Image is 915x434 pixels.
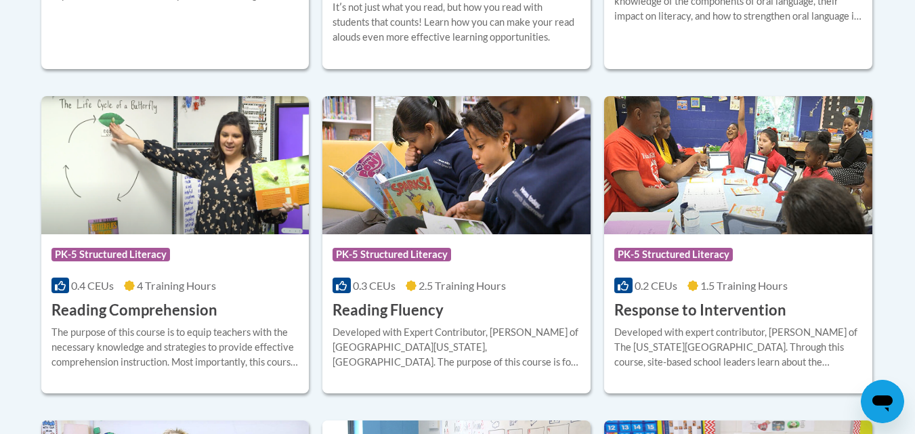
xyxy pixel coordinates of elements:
[41,96,310,394] a: Course LogoPK-5 Structured Literacy0.4 CEUs4 Training Hours Reading ComprehensionThe purpose of t...
[51,325,299,370] div: The purpose of this course is to equip teachers with the necessary knowledge and strategies to pr...
[700,279,788,292] span: 1.5 Training Hours
[614,300,786,321] h3: Response to Intervention
[861,380,904,423] iframe: Button to launch messaging window
[614,248,733,261] span: PK-5 Structured Literacy
[333,300,444,321] h3: Reading Fluency
[604,96,872,234] img: Course Logo
[333,248,451,261] span: PK-5 Structured Literacy
[41,96,310,234] img: Course Logo
[51,248,170,261] span: PK-5 Structured Literacy
[51,300,217,321] h3: Reading Comprehension
[71,279,114,292] span: 0.4 CEUs
[333,325,580,370] div: Developed with Expert Contributor, [PERSON_NAME] of [GEOGRAPHIC_DATA][US_STATE], [GEOGRAPHIC_DATA...
[137,279,216,292] span: 4 Training Hours
[322,96,591,394] a: Course LogoPK-5 Structured Literacy0.3 CEUs2.5 Training Hours Reading FluencyDeveloped with Exper...
[614,325,862,370] div: Developed with expert contributor, [PERSON_NAME] of The [US_STATE][GEOGRAPHIC_DATA]. Through this...
[322,96,591,234] img: Course Logo
[353,279,396,292] span: 0.3 CEUs
[419,279,506,292] span: 2.5 Training Hours
[604,96,872,394] a: Course LogoPK-5 Structured Literacy0.2 CEUs1.5 Training Hours Response to InterventionDeveloped w...
[635,279,677,292] span: 0.2 CEUs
